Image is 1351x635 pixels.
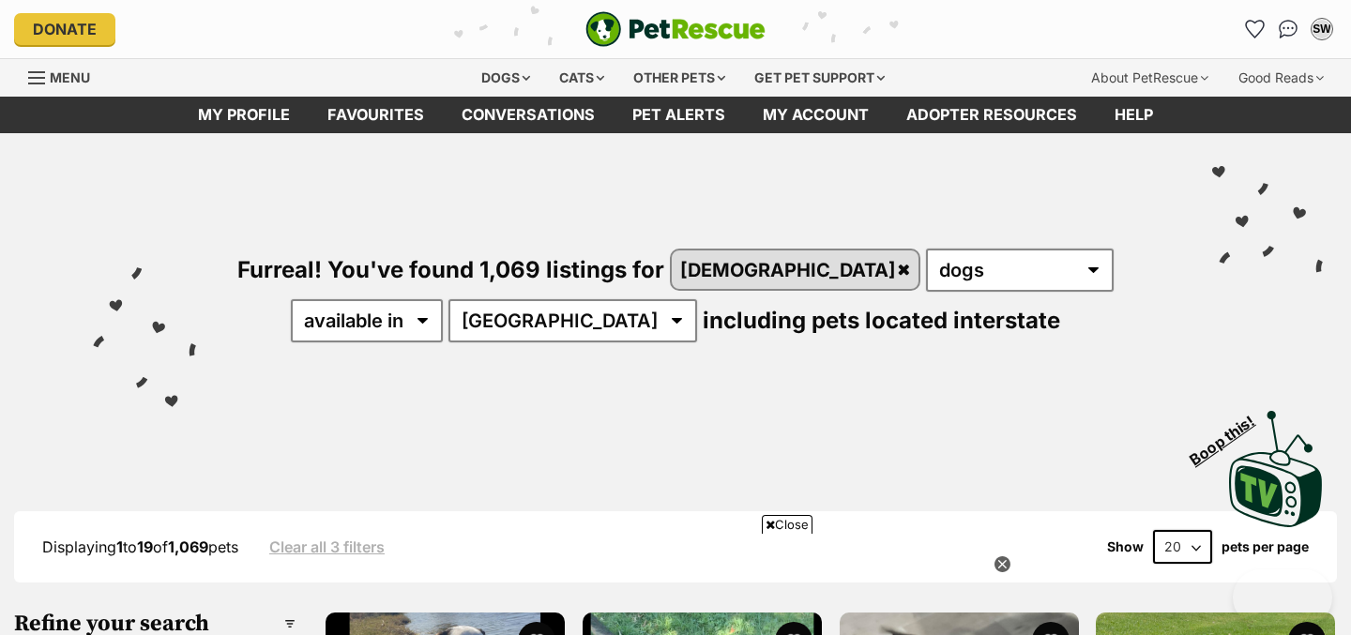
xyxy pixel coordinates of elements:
div: SW [1313,20,1331,38]
a: Clear all 3 filters [269,538,385,555]
a: Menu [28,59,103,93]
div: About PetRescue [1078,59,1222,97]
span: Close [762,515,812,534]
a: My account [744,97,888,133]
label: pets per page [1222,539,1309,554]
div: Cats [546,59,617,97]
div: Good Reads [1225,59,1337,97]
strong: 19 [137,537,153,556]
img: logo-e224e6f780fb5917bec1dbf3a21bbac754714ae5b6737aabdf751b685950b380.svg [585,11,766,47]
ul: Account quick links [1239,14,1337,44]
span: Boop this! [1187,401,1273,468]
a: [DEMOGRAPHIC_DATA] [672,250,919,289]
a: Favourites [1239,14,1269,44]
a: My profile [179,97,309,133]
a: Pet alerts [614,97,744,133]
img: chat-41dd97257d64d25036548639549fe6c8038ab92f7586957e7f3b1b290dea8141.svg [1279,20,1298,38]
span: Furreal! You've found 1,069 listings for [237,256,664,283]
div: Get pet support [741,59,898,97]
span: including pets located interstate [703,307,1060,334]
a: Donate [14,13,115,45]
button: My account [1307,14,1337,44]
img: PetRescue TV logo [1229,411,1323,527]
div: Other pets [620,59,738,97]
span: Show [1107,539,1144,554]
a: Favourites [309,97,443,133]
span: Menu [50,69,90,85]
strong: 1 [116,537,123,556]
a: Adopter resources [888,97,1096,133]
a: Conversations [1273,14,1303,44]
iframe: Help Scout Beacon - Open [1233,569,1332,626]
a: Help [1096,97,1172,133]
strong: 1,069 [168,537,208,556]
iframe: Advertisement [334,541,1017,626]
a: conversations [443,97,614,133]
div: Dogs [468,59,543,97]
a: Boop this! [1229,394,1323,531]
span: Displaying to of pets [42,537,238,556]
a: PetRescue [585,11,766,47]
